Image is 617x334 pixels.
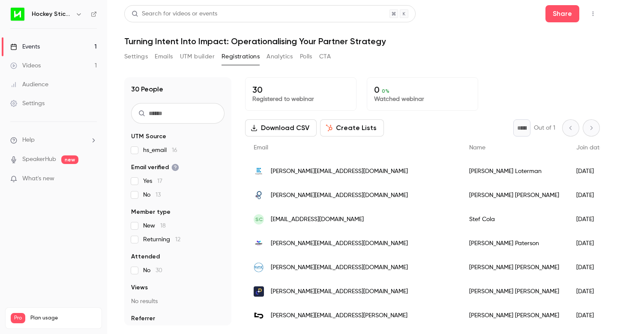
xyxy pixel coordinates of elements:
span: Email [254,145,268,151]
span: [PERSON_NAME][EMAIL_ADDRESS][PERSON_NAME] [271,311,407,320]
img: Hockey Stick Advisory [11,7,24,21]
span: [PERSON_NAME][EMAIL_ADDRESS][DOMAIN_NAME] [271,191,408,200]
span: Plan usage [30,315,96,322]
p: 0 [374,85,471,95]
div: [DATE] [568,279,611,304]
div: [DATE] [568,159,611,183]
span: Help [22,136,35,145]
div: [DATE] [568,207,611,231]
button: Settings [124,50,148,64]
h6: Hockey Stick Advisory [32,10,72,18]
span: [EMAIL_ADDRESS][DOMAIN_NAME] [271,215,364,224]
span: UTM Source [131,132,166,141]
span: 30 [156,267,162,273]
span: No [143,266,162,275]
span: Email verified [131,163,179,172]
button: Download CSV [245,119,317,137]
div: Settings [10,99,45,108]
a: SpeakerHub [22,155,56,164]
span: New [143,222,166,230]
h1: Turning Intent Into Impact: Operationalising Your Partner Strategy [124,36,600,46]
span: What's new [22,174,54,183]
span: 17 [157,178,162,184]
span: Member type [131,208,171,216]
span: 13 [156,192,161,198]
button: Polls [300,50,312,64]
span: Attended [131,252,160,261]
p: No results [131,297,225,306]
span: [PERSON_NAME][EMAIL_ADDRESS][DOMAIN_NAME] [271,167,408,176]
li: help-dropdown-opener [10,136,97,145]
div: Search for videos or events [132,9,217,18]
button: CTA [319,50,331,64]
div: [DATE] [568,183,611,207]
span: Yes [143,177,162,185]
span: 0 % [382,88,389,94]
span: 12 [175,237,180,243]
button: Share [545,5,579,22]
div: [DATE] [568,231,611,255]
span: Name [469,145,485,151]
span: new [61,155,78,164]
span: No [143,191,161,199]
button: Create Lists [320,119,384,137]
span: Referrer [131,314,155,323]
img: businessgrowthinstitute.co.uk [254,190,264,200]
img: personifycare.com [254,286,264,297]
span: [PERSON_NAME][EMAIL_ADDRESS][DOMAIN_NAME] [271,263,408,272]
div: [PERSON_NAME] [PERSON_NAME] [461,183,568,207]
div: [PERSON_NAME] [PERSON_NAME] [461,304,568,328]
p: Watched webinar [374,95,471,103]
span: [PERSON_NAME][EMAIL_ADDRESS][DOMAIN_NAME] [271,287,408,296]
span: hs_email [143,146,177,155]
span: 18 [160,223,166,229]
div: Stef Cola [461,207,568,231]
span: 16 [172,147,177,153]
span: [PERSON_NAME][EMAIL_ADDRESS][DOMAIN_NAME] [271,239,408,248]
p: 30 [252,85,349,95]
h1: 30 People [131,84,163,94]
div: [PERSON_NAME] Paterson [461,231,568,255]
div: [PERSON_NAME] [PERSON_NAME] [461,255,568,279]
button: UTM builder [180,50,215,64]
span: Views [131,283,148,292]
div: [DATE] [568,304,611,328]
img: ezzydoc.com [254,166,264,176]
span: Join date [576,145,603,151]
div: [DATE] [568,255,611,279]
span: SC [255,216,263,223]
button: Analytics [267,50,293,64]
img: decidr.ai [254,310,264,321]
div: Events [10,43,40,51]
span: Returning [143,235,180,244]
p: Out of 1 [534,124,555,132]
div: Audience [10,80,48,89]
div: [PERSON_NAME] [PERSON_NAME] [461,279,568,304]
button: Emails [155,50,173,64]
button: Registrations [222,50,260,64]
div: [PERSON_NAME] Loterman [461,159,568,183]
img: synx.com.au [254,262,264,273]
div: Videos [10,61,41,70]
img: learntgroup.com.au [254,238,264,249]
p: Registered to webinar [252,95,349,103]
span: Pro [11,313,25,323]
